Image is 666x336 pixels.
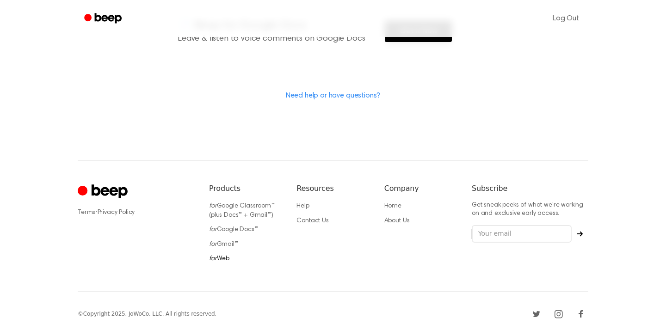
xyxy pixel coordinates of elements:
a: Log Out [543,7,588,30]
h6: Products [209,183,282,194]
a: Cruip [78,183,130,201]
h6: Subscribe [472,183,588,194]
h6: Resources [296,183,369,194]
a: Privacy Policy [98,209,135,216]
input: Your email [472,225,572,243]
i: for [209,226,217,233]
a: forWeb [209,256,229,262]
a: Instagram [551,306,566,321]
a: forGmail™ [209,241,238,248]
a: Help [296,203,309,209]
a: forGoogle Docs™ [209,226,258,233]
h6: Company [384,183,457,194]
a: Contact Us [296,218,328,224]
i: for [209,256,217,262]
p: Get sneak peeks of what we’re working on and exclusive early access. [472,202,588,218]
a: Facebook [573,306,588,321]
div: · [78,208,194,217]
a: Terms [78,209,95,216]
button: Subscribe [572,231,588,237]
a: forGoogle Classroom™ (plus Docs™ + Gmail™) [209,203,275,219]
a: Beep [78,10,130,28]
i: for [209,203,217,209]
div: © Copyright 2025, JoWoCo, LLC. All rights reserved. [78,310,216,318]
a: About Us [384,218,410,224]
a: Need help or have questions? [286,92,381,99]
a: Home [384,203,401,209]
i: for [209,241,217,248]
p: Leave & listen to voice comments on Google Docs [178,33,385,45]
a: Twitter [529,306,544,321]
